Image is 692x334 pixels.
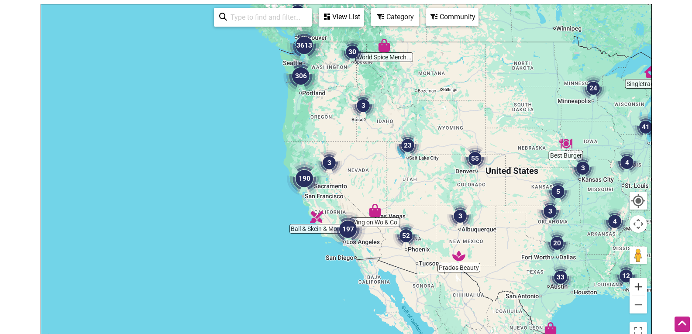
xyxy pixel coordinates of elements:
div: 52 [389,219,423,252]
div: 23 [391,129,424,162]
div: 33 [544,261,577,294]
div: 41 [629,110,662,144]
div: Filter by Community [426,8,479,26]
div: See a list of the visible businesses [319,8,364,27]
div: Wing on Wo & Co. [365,200,385,220]
div: 3 [566,152,599,185]
div: 12 [609,259,643,293]
div: Ball & Skein & More [306,207,327,227]
div: Singletrack Health [641,62,661,82]
div: 3 [534,195,567,228]
div: 190 [283,158,325,200]
div: View List [320,9,363,25]
div: 20 [541,227,574,260]
button: Zoom out [630,296,647,313]
div: 306 [280,55,322,97]
div: 30 [336,35,369,69]
div: 3 [444,200,477,233]
input: Type to find and filter... [227,9,306,26]
div: 5 [541,175,575,208]
button: Map camera controls [630,215,647,233]
div: 55 [458,142,492,175]
button: Drag Pegman onto the map to open Street View [630,247,647,264]
div: 24 [577,72,610,105]
div: 4 [598,205,631,238]
div: Filter by category [371,8,419,26]
div: Type to search and filter [214,8,312,27]
div: Scroll Back to Top [675,317,690,332]
button: Your Location [630,192,647,210]
div: 4 [610,146,644,179]
div: 3613 [283,24,325,66]
div: Category [372,9,418,25]
div: 197 [327,208,369,250]
div: 3 [347,89,380,122]
div: Community [427,9,478,25]
div: World Spice Merchants [374,35,394,55]
button: Zoom in [630,278,647,296]
div: 3 [313,146,346,179]
div: Prados Beauty [449,246,469,266]
div: Best Burger [556,134,576,154]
